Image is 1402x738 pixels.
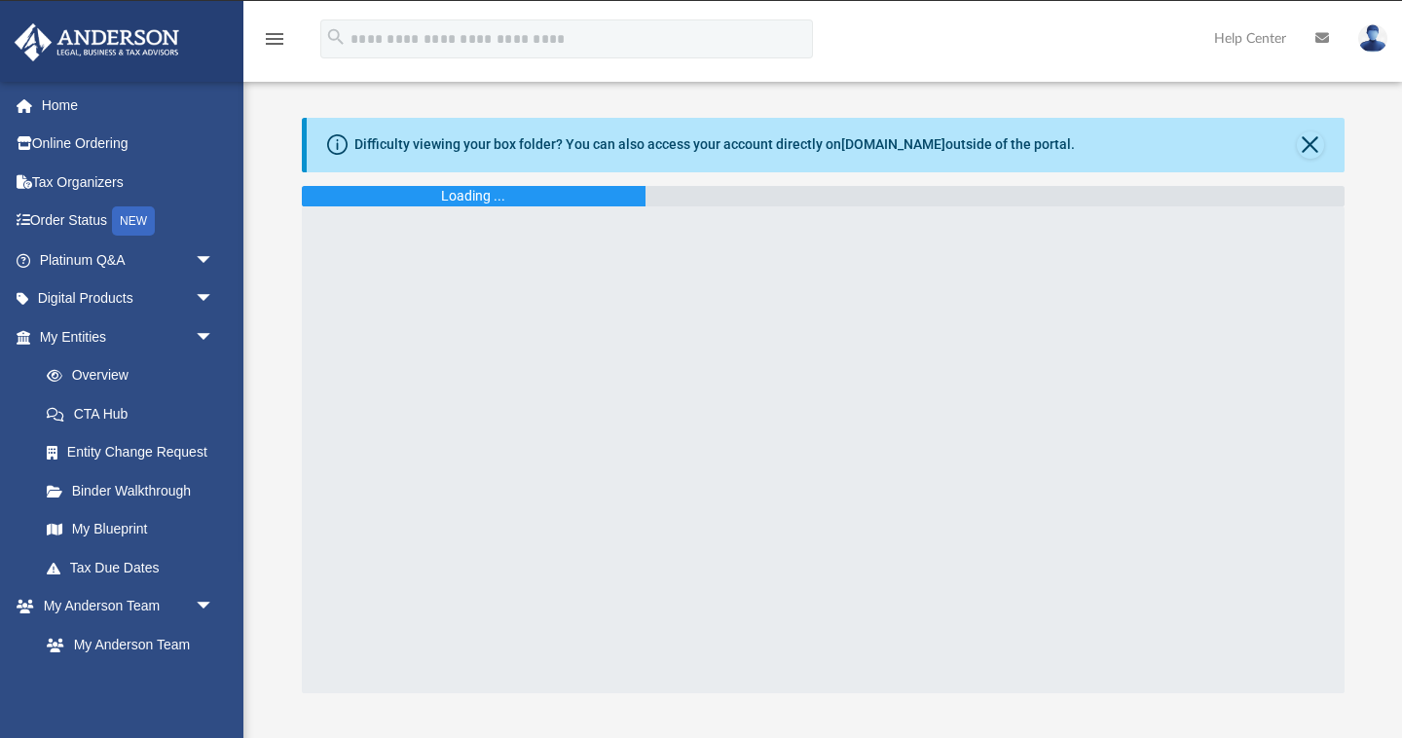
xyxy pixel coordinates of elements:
[1358,24,1387,53] img: User Pic
[27,356,243,395] a: Overview
[14,86,243,125] a: Home
[112,206,155,236] div: NEW
[14,279,243,318] a: Digital Productsarrow_drop_down
[27,510,234,549] a: My Blueprint
[325,26,347,48] i: search
[441,186,505,206] div: Loading ...
[14,163,243,202] a: Tax Organizers
[14,240,243,279] a: Platinum Q&Aarrow_drop_down
[27,394,243,433] a: CTA Hub
[14,587,234,626] a: My Anderson Teamarrow_drop_down
[1297,131,1324,159] button: Close
[841,136,945,152] a: [DOMAIN_NAME]
[27,471,243,510] a: Binder Walkthrough
[14,125,243,164] a: Online Ordering
[27,625,224,664] a: My Anderson Team
[195,587,234,627] span: arrow_drop_down
[9,23,185,61] img: Anderson Advisors Platinum Portal
[354,134,1075,155] div: Difficulty viewing your box folder? You can also access your account directly on outside of the p...
[14,202,243,241] a: Order StatusNEW
[263,27,286,51] i: menu
[27,548,243,587] a: Tax Due Dates
[195,279,234,319] span: arrow_drop_down
[27,664,234,703] a: Anderson System
[263,37,286,51] a: menu
[27,433,243,472] a: Entity Change Request
[195,317,234,357] span: arrow_drop_down
[195,240,234,280] span: arrow_drop_down
[14,317,243,356] a: My Entitiesarrow_drop_down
